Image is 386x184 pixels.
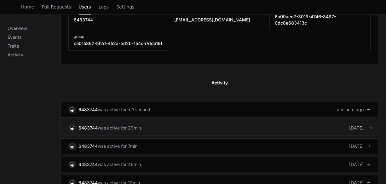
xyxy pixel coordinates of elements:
img: 1.svg [69,106,75,112]
span: Settings [116,5,134,9]
a: 6483744was active for 46min.[DATE] [60,157,378,172]
h3: group [74,34,162,39]
img: 1.svg [69,125,75,131]
h3: [EMAIL_ADDRESS][DOMAIN_NAME] [174,17,250,23]
div: [DATE] [349,143,371,149]
h3: 6483744 [74,17,93,23]
p: Activity [8,52,60,58]
a: 6483744was active for 7min.[DATE] [60,138,378,154]
span: Activity [208,79,232,87]
div: a minute ago [337,106,371,113]
h3: c5015367-5f2d-452a-bd2b-154ce7dda19f [74,40,162,47]
div: 6483744 [78,125,98,131]
div: was active for 46min. [98,161,142,168]
img: 1.svg [69,143,75,149]
div: was active for 7min. [98,143,139,149]
div: [DATE] [349,161,371,168]
p: Overview [8,25,60,32]
h3: 6a09aed7-3019-4746-8497-0dc8e683413c [275,14,365,26]
div: [DATE] [349,125,371,131]
p: Traits [8,43,60,49]
span: Users [79,5,91,9]
a: 6483744was active for < 1 second.a minute ago [60,102,378,118]
div: 6483744 [78,161,98,168]
div: 6483744 [78,106,98,113]
img: 1.svg [69,161,75,167]
a: 6483744was active for 29min.[DATE] [60,120,378,136]
div: was active for < 1 second. [98,106,152,113]
span: Home [21,5,34,9]
span: Logs [99,5,109,9]
div: was active for 29min. [98,125,142,131]
span: Pull Requests [42,5,71,9]
div: 6483744 [78,143,98,149]
p: Events [8,34,60,40]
